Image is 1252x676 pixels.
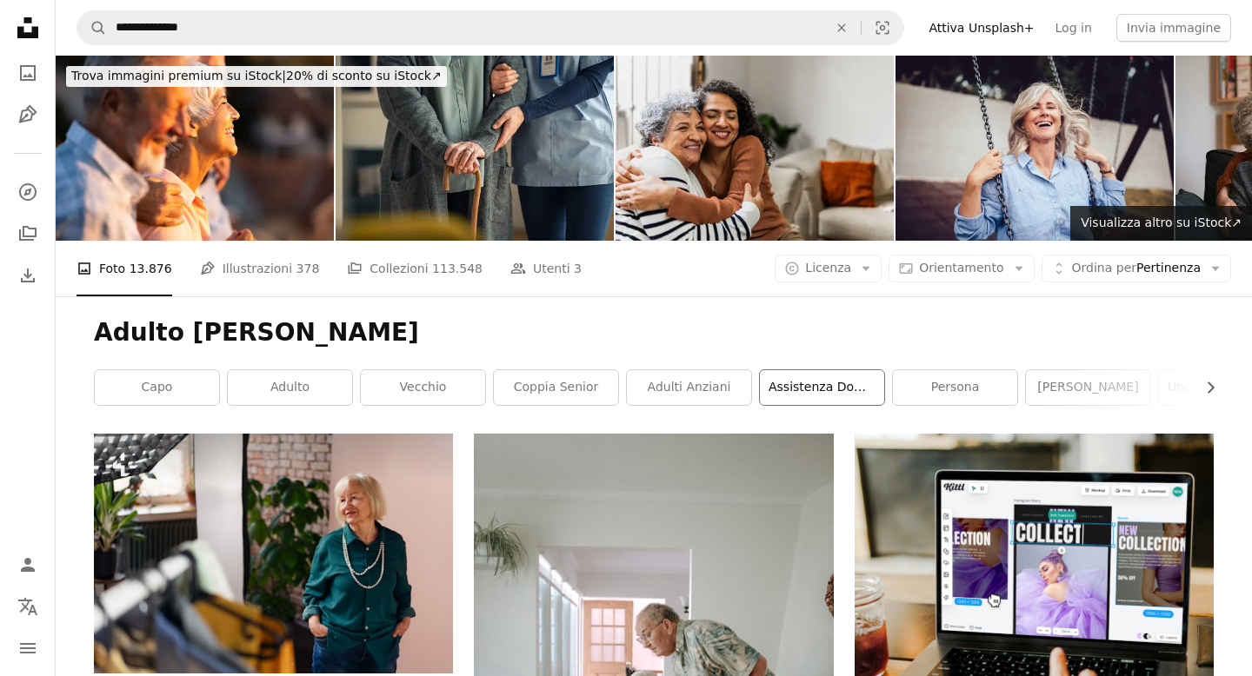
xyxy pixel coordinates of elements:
[77,11,107,44] button: Cerca su Unsplash
[1042,255,1231,282] button: Ordina perPertinenza
[94,546,453,561] a: Una donna anziana sorridente in posa in uno showroom elegante.
[10,547,45,582] a: Accedi / Registrati
[10,175,45,209] a: Esplora
[432,259,483,278] span: 113.548
[1072,261,1136,275] span: Ordina per
[1070,206,1252,241] a: Visualizza altro su iStock↗
[896,56,1174,241] img: Ritratto di donna matura con i capelli grigi seduti sull'altalena
[56,56,457,97] a: Trova immagini premium su iStock|20% di sconto su iStock↗
[10,589,45,624] button: Lingua
[862,11,903,44] button: Ricerca visiva
[10,631,45,666] button: Menu
[627,370,751,405] a: Adulti anziani
[574,259,582,278] span: 3
[228,370,352,405] a: adulto
[1026,370,1150,405] a: [PERSON_NAME]
[918,14,1044,42] a: Attiva Unsplash+
[494,370,618,405] a: coppia senior
[893,370,1017,405] a: persona
[616,56,894,241] img: Madre e figlia abbracciate a casa
[361,370,485,405] a: vecchio
[200,241,320,296] a: Illustrazioni 378
[775,255,882,282] button: Licenza
[10,10,45,49] a: Home — Unsplash
[1072,260,1201,277] span: Pertinenza
[94,434,453,673] img: Una donna anziana sorridente in posa in uno showroom elegante.
[77,10,904,45] form: Trova visual in tutto il sito
[296,259,320,278] span: 378
[760,370,884,405] a: Assistenza domiciliare
[71,69,442,83] span: 20% di sconto su iStock ↗
[822,11,861,44] button: Elimina
[95,370,219,405] a: Capo
[10,97,45,132] a: Illustrazioni
[10,258,45,293] a: Cronologia download
[1195,370,1214,405] button: scorri la lista a destra
[347,241,483,296] a: Collezioni 113.548
[10,56,45,90] a: Foto
[1045,14,1102,42] a: Log in
[805,261,851,275] span: Licenza
[1081,215,1242,229] span: Visualizza altro su iStock ↗
[56,56,334,241] img: Donna anziana felice che cammina con gli amici nella natura.
[510,241,582,296] a: Utenti 3
[889,255,1034,282] button: Orientamento
[336,56,614,241] img: Infermiera che assiste l'anziano con bastone da passeggio
[1116,14,1231,42] button: Invia immagine
[94,317,1214,348] h1: Adulto [PERSON_NAME]
[10,216,45,251] a: Collezioni
[71,69,286,83] span: Trova immagini premium su iStock |
[919,261,1003,275] span: Orientamento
